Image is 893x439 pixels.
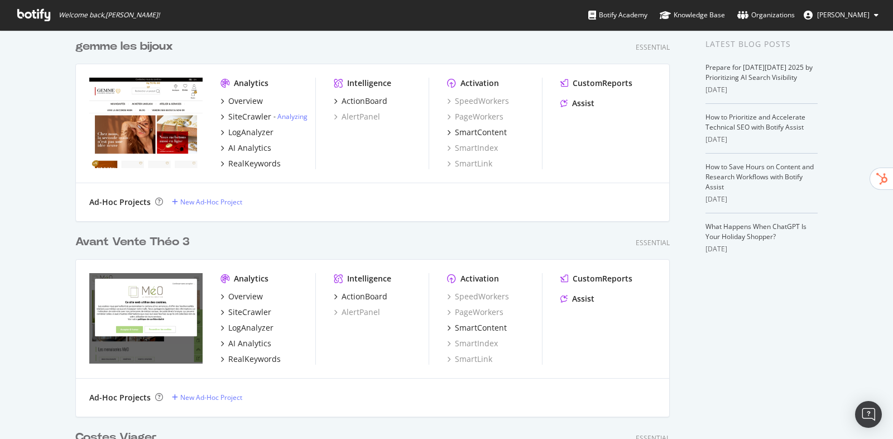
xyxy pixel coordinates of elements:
a: CustomReports [560,78,632,89]
div: Knowledge Base [660,9,725,21]
div: SmartContent [455,127,507,138]
a: PageWorkers [447,111,503,122]
div: Intelligence [347,273,391,284]
div: RealKeywords [228,158,281,169]
a: SmartIndex [447,338,498,349]
a: PageWorkers [447,307,503,318]
a: How to Save Hours on Content and Research Workflows with Botify Assist [705,162,814,192]
div: Ad-Hoc Projects [89,197,151,208]
div: Open Intercom Messenger [855,401,882,428]
div: New Ad-Hoc Project [180,393,242,402]
span: Welcome back, [PERSON_NAME] ! [59,11,160,20]
div: ActionBoard [342,96,387,107]
a: SiteCrawler- Analyzing [220,111,308,122]
div: Essential [636,238,670,247]
a: AI Analytics [220,338,271,349]
a: SmartLink [447,354,492,365]
div: AI Analytics [228,142,271,154]
a: How to Prioritize and Accelerate Technical SEO with Botify Assist [705,112,805,132]
div: CustomReports [573,273,632,284]
a: Assist [560,98,594,109]
div: CustomReports [573,78,632,89]
a: SpeedWorkers [447,96,509,107]
a: RealKeywords [220,158,281,169]
div: ActionBoard [342,291,387,302]
img: gemmevintagejewelry.com [89,78,203,168]
div: SiteCrawler [228,111,271,122]
div: Analytics [234,78,268,89]
div: - [273,112,308,121]
div: Overview [228,291,263,302]
div: Organizations [737,9,795,21]
a: AlertPanel [334,111,380,122]
div: gemme les bijoux [75,39,173,55]
div: Activation [460,273,499,284]
div: SmartContent [455,322,507,333]
div: Latest Blog Posts [705,38,818,50]
a: SmartIndex [447,142,498,154]
div: Botify Academy [588,9,647,21]
a: ActionBoard [334,291,387,302]
div: SiteCrawler [228,307,271,318]
a: Analyzing [277,112,308,121]
a: SmartContent [447,322,507,333]
a: New Ad-Hoc Project [172,197,242,207]
a: RealKeywords [220,354,281,365]
div: Assist [572,293,594,304]
img: sunology.eu [89,273,203,364]
div: LogAnalyzer [228,127,273,138]
a: New Ad-Hoc Project [172,393,242,402]
a: Avant Vente Théo 3 [75,234,194,250]
a: What Happens When ChatGPT Is Your Holiday Shopper? [705,222,806,241]
a: SiteCrawler [220,307,271,318]
a: LogAnalyzer [220,322,273,333]
span: Olivier Job [817,10,870,20]
div: [DATE] [705,244,818,254]
div: Essential [636,42,670,52]
div: [DATE] [705,135,818,145]
div: New Ad-Hoc Project [180,197,242,207]
div: Analytics [234,273,268,284]
a: AI Analytics [220,142,271,154]
a: Prepare for [DATE][DATE] 2025 by Prioritizing AI Search Visibility [705,63,813,82]
a: AlertPanel [334,307,380,318]
a: LogAnalyzer [220,127,273,138]
div: Avant Vente Théo 3 [75,234,190,250]
div: Assist [572,98,594,109]
a: CustomReports [560,273,632,284]
button: [PERSON_NAME] [795,6,887,24]
a: Overview [220,96,263,107]
a: SpeedWorkers [447,291,509,302]
a: Overview [220,291,263,302]
div: Activation [460,78,499,89]
div: Overview [228,96,263,107]
a: SmartContent [447,127,507,138]
a: Assist [560,293,594,304]
div: [DATE] [705,194,818,204]
div: Intelligence [347,78,391,89]
a: SmartLink [447,158,492,169]
div: RealKeywords [228,354,281,365]
div: Ad-Hoc Projects [89,392,151,403]
a: gemme les bijoux [75,39,177,55]
div: [DATE] [705,85,818,95]
div: AI Analytics [228,338,271,349]
div: LogAnalyzer [228,322,273,333]
a: ActionBoard [334,96,387,107]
